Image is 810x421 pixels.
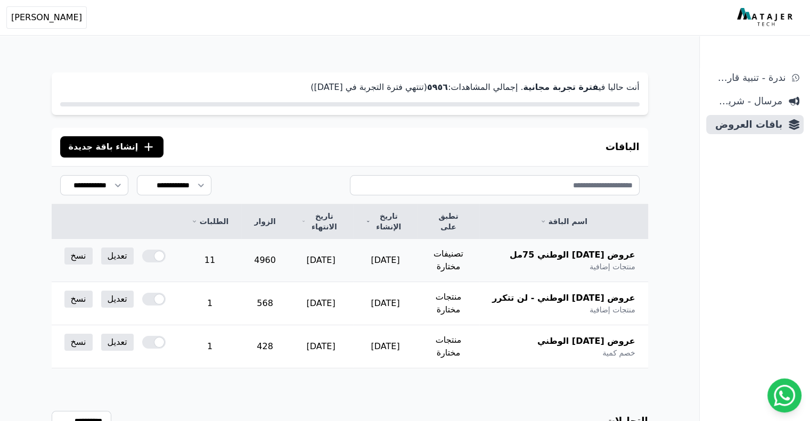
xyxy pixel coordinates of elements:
span: باقات العروض [710,117,782,132]
a: تاريخ الإنشاء [366,211,405,232]
td: [DATE] [353,282,418,325]
button: إنشاء باقة جديدة [60,136,164,158]
td: 568 [241,282,289,325]
a: نسخ [64,291,93,308]
span: ندرة - تنبية قارب علي النفاذ [710,70,786,85]
span: عروض [DATE] الوطني 75مل [510,249,635,261]
a: تعديل [101,247,134,265]
td: تصنيفات مختارة [418,239,479,282]
a: نسخ [64,247,93,265]
a: تعديل [101,291,134,308]
a: تاريخ الانتهاء [301,211,340,232]
span: مرسال - شريط دعاية [710,94,782,109]
strong: فترة تجربة مجانية [523,82,598,92]
th: تطبق على [418,204,479,239]
td: [DATE] [289,239,353,282]
a: تعديل [101,334,134,351]
button: [PERSON_NAME] [6,6,87,29]
td: [DATE] [353,325,418,368]
td: منتجات مختارة [418,325,479,368]
span: منتجات إضافية [590,304,635,315]
span: [PERSON_NAME] [11,11,82,24]
td: منتجات مختارة [418,282,479,325]
td: 1 [178,325,241,368]
a: اسم الباقة [492,216,635,227]
td: 1 [178,282,241,325]
p: أنت حاليا في . إجمالي المشاهدات: (تنتهي فترة التجربة في [DATE]) [60,81,640,94]
th: الزوار [241,204,289,239]
td: [DATE] [353,239,418,282]
h3: الباقات [606,139,640,154]
strong: ٥٩٥٦ [427,82,448,92]
a: الطلبات [191,216,228,227]
td: 11 [178,239,241,282]
span: عروض [DATE] الوطني [537,335,635,348]
td: 428 [241,325,289,368]
td: 4960 [241,239,289,282]
img: MatajerTech Logo [737,8,795,27]
span: منتجات إضافية [590,261,635,272]
td: [DATE] [289,282,353,325]
span: خصم كمية [602,348,635,358]
span: عروض [DATE] الوطني - لن تتكرر [492,292,635,304]
a: نسخ [64,334,93,351]
span: إنشاء باقة جديدة [69,141,138,153]
td: [DATE] [289,325,353,368]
